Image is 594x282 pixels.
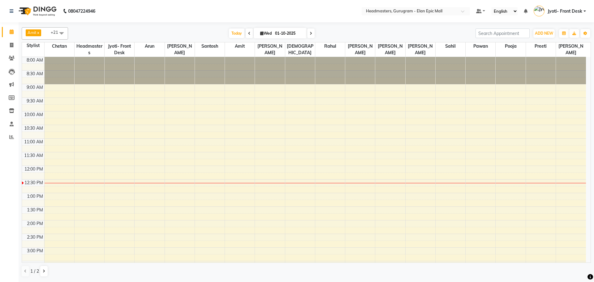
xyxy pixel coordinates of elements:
[556,42,586,57] span: [PERSON_NAME]
[28,30,37,35] span: Amit
[75,42,104,57] span: Headmasters
[26,220,44,227] div: 2:00 PM
[406,42,435,57] span: [PERSON_NAME]
[273,29,304,38] input: 2025-10-01
[105,42,134,57] span: Jyoti- Front Desk
[25,84,44,91] div: 9:00 AM
[26,207,44,213] div: 1:30 PM
[23,166,44,172] div: 12:00 PM
[23,125,44,132] div: 10:30 AM
[23,180,44,186] div: 12:30 PM
[345,42,375,57] span: [PERSON_NAME]
[26,193,44,200] div: 1:00 PM
[45,42,74,50] span: Chetan
[23,152,44,159] div: 11:30 AM
[285,42,315,57] span: [DEMOGRAPHIC_DATA]
[25,98,44,104] div: 9:30 AM
[16,2,58,20] img: logo
[37,30,39,35] a: x
[255,42,285,57] span: [PERSON_NAME]
[533,29,555,38] button: ADD NEW
[466,42,495,50] span: Pawan
[259,31,273,36] span: Wed
[436,42,465,50] span: Sahil
[135,42,164,50] span: Arun
[51,30,63,35] span: +21
[535,31,553,36] span: ADD NEW
[534,6,544,16] img: Jyoti- Front Desk
[23,111,44,118] div: 10:00 AM
[25,57,44,63] div: 8:00 AM
[26,234,44,241] div: 2:30 PM
[375,42,405,57] span: [PERSON_NAME]
[165,42,195,57] span: [PERSON_NAME]
[315,42,345,50] span: Rahul
[526,42,556,50] span: Preeti
[548,8,582,15] span: Jyoti- Front Desk
[68,2,95,20] b: 08047224946
[22,42,44,49] div: Stylist
[26,248,44,254] div: 3:00 PM
[225,42,255,50] span: Amit
[476,28,530,38] input: Search Appointment
[229,28,244,38] span: Today
[26,261,44,268] div: 3:30 PM
[23,139,44,145] div: 11:00 AM
[25,71,44,77] div: 8:30 AM
[30,268,39,275] span: 1 / 2
[496,42,525,50] span: Pooja
[195,42,225,50] span: Santosh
